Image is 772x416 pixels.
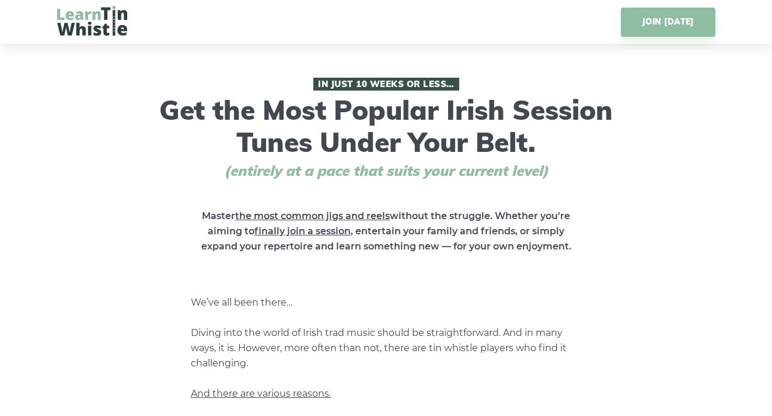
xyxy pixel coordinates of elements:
span: (entirely at a pace that suits your current level) [202,162,570,179]
a: JOIN [DATE] [621,8,715,37]
span: And there are various reasons. [191,388,331,399]
strong: Master without the struggle. Whether you’re aiming to , entertain your family and friends, or sim... [201,210,571,252]
span: finally join a session [254,226,351,237]
span: the most common jigs and reels [235,210,390,221]
h1: Get the Most Popular Irish Session Tunes Under Your Belt. [156,78,617,179]
span: In Just 10 Weeks or Less… [313,78,459,91]
img: LearnTinWhistle.com [57,6,127,36]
